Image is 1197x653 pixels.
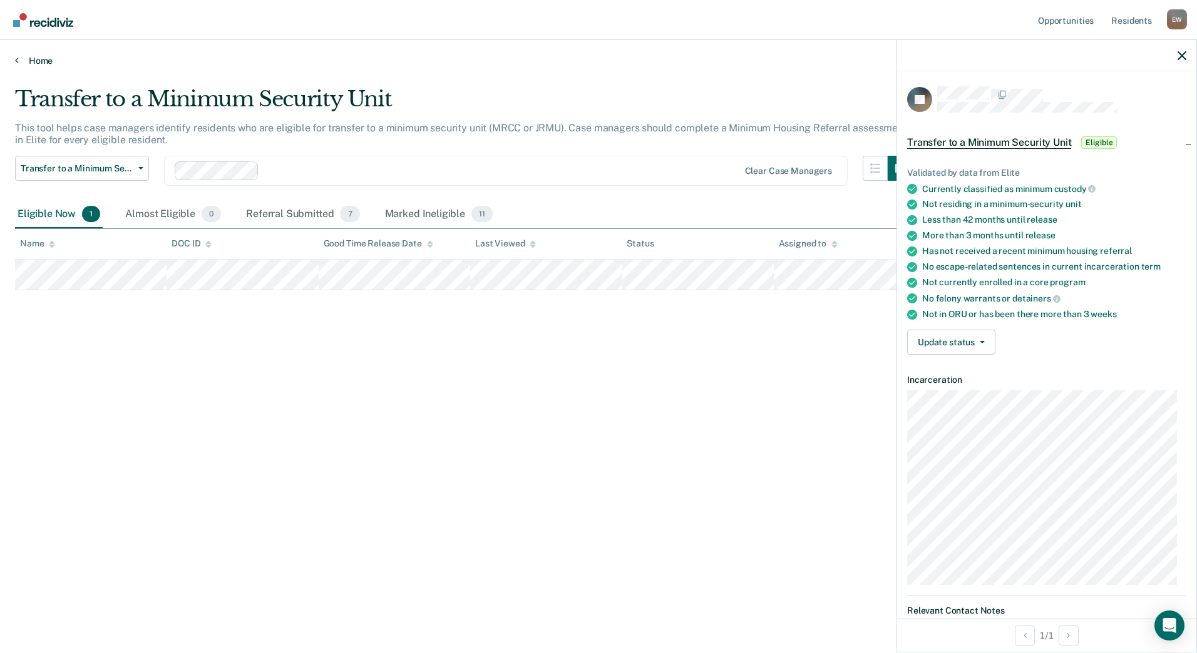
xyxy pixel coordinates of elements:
[1100,246,1132,256] span: referral
[340,206,359,222] span: 7
[1054,184,1096,194] span: custody
[1091,309,1116,319] span: weeks
[627,238,654,249] div: Status
[1167,9,1187,29] button: Profile dropdown button
[1081,136,1117,149] span: Eligible
[922,277,1186,288] div: Not currently enrolled in a core
[15,55,1182,66] a: Home
[907,168,1186,178] div: Validated by data from Elite
[1012,293,1061,303] span: detainers
[922,183,1186,195] div: Currently classified as minimum
[1167,9,1187,29] div: E W
[20,238,55,249] div: Name
[779,238,838,249] div: Assigned to
[907,375,1186,385] dt: Incarceration
[1015,625,1035,645] button: Previous Opportunity
[172,238,212,249] div: DOC ID
[15,86,913,122] div: Transfer to a Minimum Security Unit
[922,199,1186,210] div: Not residing in a minimum-security
[1141,261,1161,271] span: term
[1050,277,1085,287] span: program
[21,163,133,174] span: Transfer to a Minimum Security Unit
[907,605,1186,616] dt: Relevant Contact Notes
[123,201,223,228] div: Almost Eligible
[1066,199,1081,209] span: unit
[922,309,1186,320] div: Not in ORU or has been there more than 3
[15,201,103,228] div: Eligible Now
[922,230,1186,241] div: More than 3 months until
[471,206,493,222] span: 11
[82,206,100,222] span: 1
[745,166,832,176] div: Clear case managers
[244,201,362,228] div: Referral Submitted
[897,123,1196,163] div: Transfer to a Minimum Security UnitEligible
[383,201,495,228] div: Marked Ineligible
[324,238,433,249] div: Good Time Release Date
[922,246,1186,256] div: Has not received a recent minimum housing
[1059,625,1079,645] button: Next Opportunity
[922,215,1186,225] div: Less than 42 months until
[922,293,1186,304] div: No felony warrants or
[907,330,995,355] button: Update status
[202,206,221,222] span: 0
[897,619,1196,652] div: 1 / 1
[922,261,1186,272] div: No escape-related sentences in current incarceration
[1154,610,1184,640] div: Open Intercom Messenger
[475,238,536,249] div: Last Viewed
[907,136,1071,149] span: Transfer to a Minimum Security Unit
[15,122,907,146] p: This tool helps case managers identify residents who are eligible for transfer to a minimum secur...
[1025,230,1056,240] span: release
[1027,215,1057,225] span: release
[13,13,73,27] img: Recidiviz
